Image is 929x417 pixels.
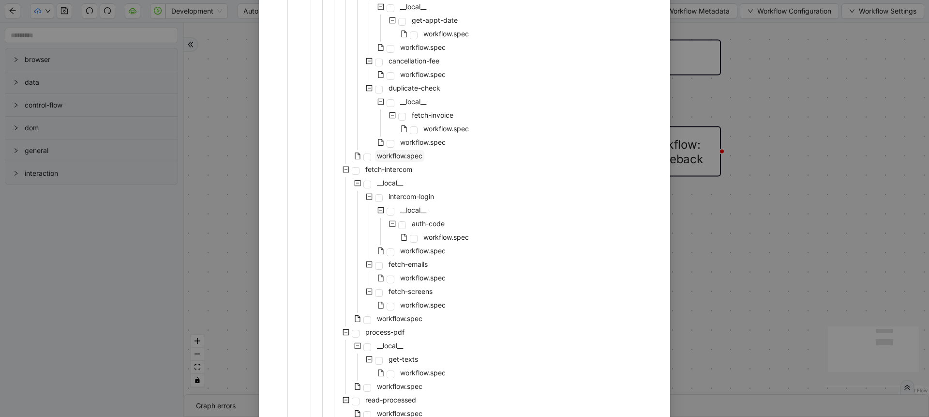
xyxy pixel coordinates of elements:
[375,177,405,189] span: __local__
[363,326,406,338] span: process-pdf
[377,98,384,105] span: minus-square
[398,204,428,216] span: __local__
[354,383,361,390] span: file
[410,218,447,230] span: auth-code
[400,43,446,51] span: workflow.spec
[377,207,384,214] span: minus-square
[389,57,439,65] span: cancellation-fee
[387,259,430,270] span: fetch-emails
[387,55,441,67] span: cancellation-fee
[365,165,412,173] span: fetch-intercom
[365,328,405,336] span: process-pdf
[377,247,384,254] span: file
[400,97,426,106] span: __local__
[354,315,361,322] span: file
[377,302,384,309] span: file
[389,17,396,24] span: minus-square
[366,58,373,64] span: minus-square
[375,381,424,392] span: workflow.spec
[363,394,418,406] span: read-processed
[398,42,448,53] span: workflow.spec
[366,261,373,268] span: minus-square
[354,410,361,417] span: file
[398,299,448,311] span: workflow.spec
[400,2,426,11] span: __local__
[387,286,435,297] span: fetch-screens
[365,396,416,404] span: read-processed
[366,85,373,92] span: minus-square
[412,16,458,24] span: get-appt-date
[398,96,428,108] span: __local__
[412,219,445,228] span: auth-code
[389,355,418,363] span: get-texts
[343,329,349,336] span: minus-square
[375,150,424,162] span: workflow.spec
[377,314,422,323] span: workflow.spec
[366,288,373,295] span: minus-square
[366,193,373,200] span: minus-square
[377,44,384,51] span: file
[421,123,471,135] span: workflow.spec
[377,152,422,160] span: workflow.spec
[377,179,403,187] span: __local__
[423,233,469,241] span: workflow.spec
[389,84,440,92] span: duplicate-check
[410,15,460,26] span: get-appt-date
[387,191,436,202] span: intercom-login
[398,245,448,257] span: workflow.spec
[389,112,396,119] span: minus-square
[343,397,349,403] span: minus-square
[389,287,433,295] span: fetch-screens
[377,341,403,350] span: __local__
[400,70,446,78] span: workflow.spec
[421,232,471,243] span: workflow.spec
[366,356,373,363] span: minus-square
[389,192,434,201] span: intercom-login
[400,138,446,146] span: workflow.spec
[410,109,455,121] span: fetch-invoice
[387,354,420,365] span: get-texts
[377,139,384,146] span: file
[363,164,414,175] span: fetch-intercom
[398,69,448,80] span: workflow.spec
[412,111,453,119] span: fetch-invoice
[387,82,442,94] span: duplicate-check
[400,206,426,214] span: __local__
[377,370,384,376] span: file
[375,313,424,324] span: workflow.spec
[400,301,446,309] span: workflow.spec
[400,369,446,377] span: workflow.spec
[400,247,446,255] span: workflow.spec
[398,137,448,148] span: workflow.spec
[343,166,349,173] span: minus-square
[400,274,446,282] span: workflow.spec
[377,3,384,10] span: minus-square
[377,382,422,390] span: workflow.spec
[398,1,428,13] span: __local__
[354,180,361,186] span: minus-square
[423,30,469,38] span: workflow.spec
[389,260,428,268] span: fetch-emails
[375,340,405,352] span: __local__
[377,71,384,78] span: file
[377,275,384,281] span: file
[401,125,407,132] span: file
[354,342,361,349] span: minus-square
[401,234,407,241] span: file
[398,367,448,379] span: workflow.spec
[423,124,469,133] span: workflow.spec
[354,153,361,159] span: file
[398,272,448,284] span: workflow.spec
[389,220,396,227] span: minus-square
[401,31,407,37] span: file
[421,28,471,40] span: workflow.spec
